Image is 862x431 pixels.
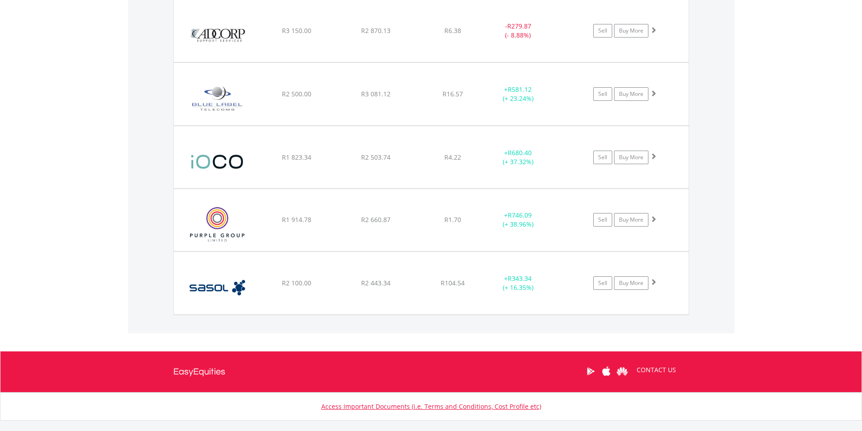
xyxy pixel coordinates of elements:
[507,22,531,30] span: R279.87
[441,279,465,287] span: R104.54
[361,215,391,224] span: R2 660.87
[444,26,461,35] span: R6.38
[484,148,552,166] div: + (+ 37.32%)
[593,151,612,164] a: Sell
[593,276,612,290] a: Sell
[178,263,256,312] img: EQU.ZA.SOL.png
[443,90,463,98] span: R16.57
[178,137,256,186] img: EQU.ZA.IOC.png
[614,151,648,164] a: Buy More
[614,357,630,385] a: Huawei
[484,211,552,229] div: + (+ 38.96%)
[508,274,532,283] span: R343.34
[173,351,225,392] a: EasyEquities
[508,85,532,94] span: R581.12
[444,153,461,161] span: R4.22
[178,200,256,249] img: EQU.ZA.PPE.png
[484,274,552,292] div: + (+ 16.35%)
[178,11,256,60] img: EQU.ZA.ADR.png
[282,90,311,98] span: R2 500.00
[614,276,648,290] a: Buy More
[282,279,311,287] span: R2 100.00
[593,213,612,227] a: Sell
[508,148,532,157] span: R680.40
[614,87,648,101] a: Buy More
[508,211,532,219] span: R746.09
[484,22,552,40] div: - (- 8.88%)
[282,153,311,161] span: R1 823.34
[614,24,648,38] a: Buy More
[599,357,614,385] a: Apple
[484,85,552,103] div: + (+ 23.24%)
[593,24,612,38] a: Sell
[444,215,461,224] span: R1.70
[630,357,682,383] a: CONTACT US
[321,402,541,411] a: Access Important Documents (i.e. Terms and Conditions, Cost Profile etc)
[583,357,599,385] a: Google Play
[361,90,391,98] span: R3 081.12
[282,26,311,35] span: R3 150.00
[361,26,391,35] span: R2 870.13
[361,279,391,287] span: R2 443.34
[361,153,391,161] span: R2 503.74
[614,213,648,227] a: Buy More
[593,87,612,101] a: Sell
[178,74,256,123] img: EQU.ZA.BLU.png
[282,215,311,224] span: R1 914.78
